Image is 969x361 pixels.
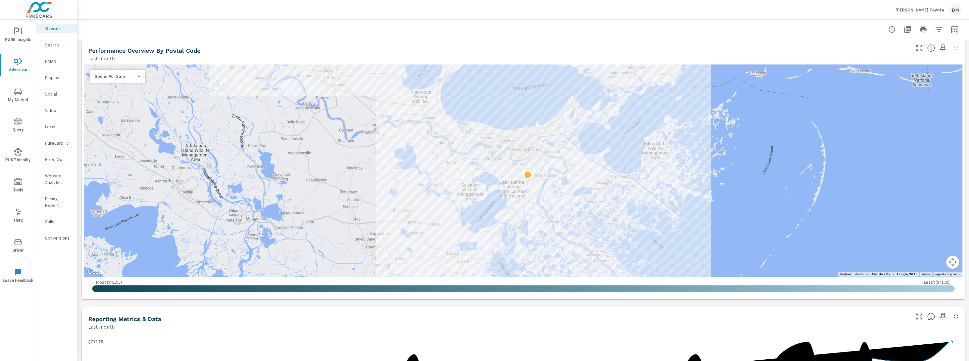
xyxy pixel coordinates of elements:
div: Calls [36,217,77,226]
p: Display [45,74,72,81]
span: Tools [2,178,34,194]
a: Report a map error [934,272,960,276]
span: PURE Insights [2,27,34,44]
p: Overall [45,25,72,32]
h5: Reporting Metrics & Data [88,316,161,322]
text: 9 [951,340,953,344]
div: PMAX [36,56,77,66]
button: Make Fullscreen [914,43,925,53]
p: Fixed Ops [45,156,72,163]
p: PMAX [45,58,72,64]
div: Overall [36,24,77,33]
span: Advertise [2,58,34,74]
div: Fixed Ops [36,154,77,164]
p: Most ( $41.95 ) [96,279,122,285]
span: Tier2 [2,208,34,224]
div: nav menu [0,20,36,291]
button: Keyboard shortcuts [840,272,868,277]
a: Open this area in Google Maps (opens a new window) [86,268,108,277]
p: Last month [88,323,115,331]
button: "Export Report to PDF" [901,23,914,36]
div: Social [36,89,77,99]
span: Map data ©2025 Google, INEGI [872,272,917,276]
p: Spend Per Sale [95,73,135,79]
button: Apply Filters [932,23,945,36]
button: Minimize Widget [951,311,961,322]
p: [PERSON_NAME] Toyota [895,7,944,13]
p: Last month [88,54,115,62]
div: Local [36,122,77,132]
p: Social [45,91,72,97]
p: Website Analytics [45,172,72,186]
div: Website Analytics [36,171,77,187]
span: Driver [2,238,34,254]
p: Pacing Report [45,195,72,208]
h5: Performance Overview By Postal Code [88,47,200,54]
button: Make Fullscreen [914,311,925,322]
span: Leave Feedback [2,268,34,284]
span: Save this to your personalized report [938,311,948,322]
div: Conversions [36,233,77,243]
div: Search [36,40,77,50]
button: Minimize Widget [951,43,961,53]
div: Video [36,105,77,115]
button: Map camera controls [946,256,959,269]
div: Display [36,73,77,82]
p: PureCars TV [45,140,72,146]
p: Search [45,42,72,48]
text: $732.75 [88,340,103,344]
p: Local [45,123,72,130]
span: Query [2,118,34,134]
button: Print Report [917,23,930,36]
p: Calls [45,218,72,225]
span: My Market [2,88,34,104]
div: PureCars TV [36,138,77,148]
img: Google [86,268,108,277]
a: Terms (opens in new tab) [921,272,930,276]
span: PURE Identity [2,148,34,164]
div: DM [949,4,961,16]
p: Conversions [45,235,72,241]
div: Spend Per Sale [90,73,140,80]
button: Select Date Range [948,23,961,36]
div: Pacing Report [36,194,77,210]
p: Least ( $41.95 ) [924,279,951,285]
p: Video [45,107,72,114]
